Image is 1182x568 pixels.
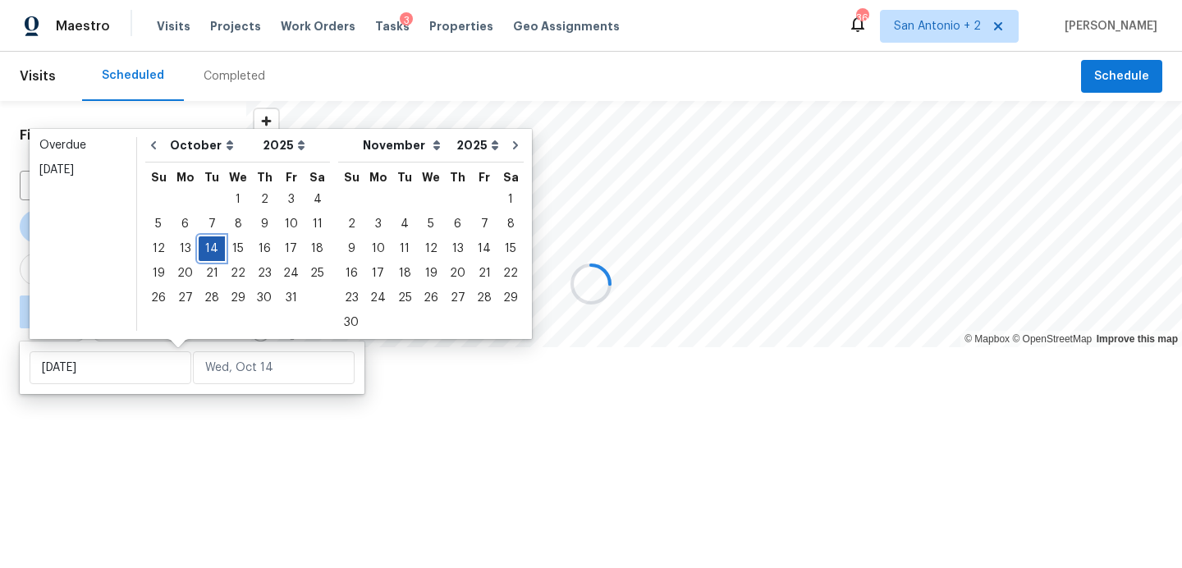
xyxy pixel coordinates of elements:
div: Thu Oct 09 2025 [251,212,277,236]
div: Sun Oct 26 2025 [145,286,172,310]
div: 23 [338,286,364,309]
div: Wed Oct 15 2025 [225,236,251,261]
div: Wed Oct 22 2025 [225,261,251,286]
div: 22 [225,262,251,285]
abbr: Thursday [257,172,273,183]
div: Tue Oct 21 2025 [199,261,225,286]
div: 30 [251,286,277,309]
div: Wed Oct 08 2025 [225,212,251,236]
div: 23 [251,262,277,285]
div: 26 [145,286,172,309]
div: 6 [444,213,471,236]
div: Mon Oct 20 2025 [172,261,199,286]
div: 1 [497,188,524,211]
div: 30 [338,311,364,334]
div: 8 [225,213,251,236]
a: Improve this map [1097,333,1178,345]
div: 25 [305,262,330,285]
div: 24 [364,286,392,309]
abbr: Friday [479,172,490,183]
div: 25 [392,286,418,309]
div: Wed Nov 12 2025 [418,236,444,261]
abbr: Wednesday [229,172,247,183]
div: 27 [444,286,471,309]
div: 11 [392,237,418,260]
div: Sun Oct 12 2025 [145,236,172,261]
div: 1 [225,188,251,211]
div: Thu Nov 27 2025 [444,286,471,310]
div: Thu Oct 02 2025 [251,187,277,212]
div: Overdue [39,137,126,153]
div: 13 [172,237,199,260]
div: Tue Oct 28 2025 [199,286,225,310]
div: 15 [225,237,251,260]
div: Sat Nov 01 2025 [497,187,524,212]
div: Sat Nov 22 2025 [497,261,524,286]
div: Mon Oct 06 2025 [172,212,199,236]
div: Fri Oct 10 2025 [277,212,305,236]
div: 7 [471,213,497,236]
div: 16 [338,262,364,285]
div: 19 [418,262,444,285]
div: 7 [199,213,225,236]
div: 16 [251,237,277,260]
div: Fri Oct 17 2025 [277,236,305,261]
div: 18 [392,262,418,285]
div: Sun Oct 05 2025 [145,212,172,236]
div: Fri Nov 28 2025 [471,286,497,310]
abbr: Sunday [344,172,360,183]
abbr: Friday [286,172,297,183]
div: Tue Nov 11 2025 [392,236,418,261]
div: 9 [338,237,364,260]
div: Thu Oct 30 2025 [251,286,277,310]
div: Fri Nov 14 2025 [471,236,497,261]
select: Year [259,133,309,158]
div: Sat Oct 25 2025 [305,261,330,286]
ul: Date picker shortcuts [34,133,132,330]
div: Fri Oct 03 2025 [277,187,305,212]
button: Zoom in [254,109,278,133]
div: Wed Nov 19 2025 [418,261,444,286]
div: Thu Oct 23 2025 [251,261,277,286]
div: 18 [305,237,330,260]
div: Sun Nov 23 2025 [338,286,364,310]
abbr: Tuesday [397,172,412,183]
div: 29 [225,286,251,309]
a: Mapbox [964,333,1010,345]
div: 20 [444,262,471,285]
div: Sat Oct 18 2025 [305,236,330,261]
div: 11 [305,213,330,236]
div: 13 [444,237,471,260]
div: Sun Nov 30 2025 [338,310,364,335]
div: 17 [364,262,392,285]
button: Go to previous month [141,129,166,162]
input: Start date [30,351,191,384]
abbr: Wednesday [422,172,440,183]
div: 3 [277,188,305,211]
div: 4 [305,188,330,211]
div: 31 [277,286,305,309]
div: Fri Nov 07 2025 [471,212,497,236]
div: 14 [471,237,497,260]
div: Thu Nov 13 2025 [444,236,471,261]
div: Fri Oct 31 2025 [277,286,305,310]
div: Sat Nov 29 2025 [497,286,524,310]
div: Wed Nov 05 2025 [418,212,444,236]
div: Tue Nov 04 2025 [392,212,418,236]
div: 20 [172,262,199,285]
a: OpenStreetMap [1012,333,1092,345]
abbr: Monday [176,172,195,183]
div: Mon Nov 17 2025 [364,261,392,286]
abbr: Tuesday [204,172,219,183]
div: 10 [277,213,305,236]
div: Sun Nov 09 2025 [338,236,364,261]
div: Sat Oct 04 2025 [305,187,330,212]
div: 15 [497,237,524,260]
div: 6 [172,213,199,236]
div: Sat Nov 08 2025 [497,212,524,236]
div: 26 [418,286,444,309]
abbr: Monday [369,172,387,183]
div: 19 [145,262,172,285]
div: 12 [418,237,444,260]
div: 5 [145,213,172,236]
